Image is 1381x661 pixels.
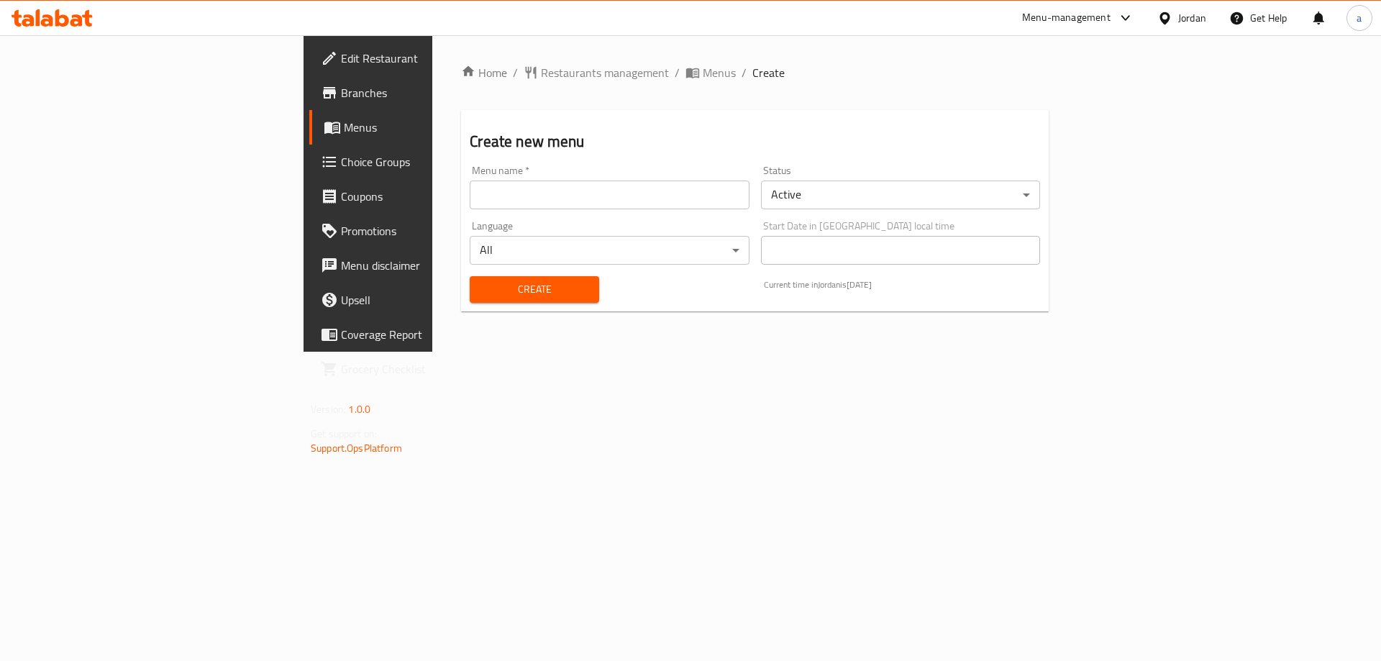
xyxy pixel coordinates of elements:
a: Coupons [309,179,534,214]
a: Coverage Report [309,317,534,352]
span: 1.0.0 [348,400,370,419]
div: Menu-management [1022,9,1111,27]
span: Grocery Checklist [341,360,523,378]
li: / [675,64,680,81]
span: Restaurants management [541,64,669,81]
a: Choice Groups [309,145,534,179]
span: Edit Restaurant [341,50,523,67]
span: Menu disclaimer [341,257,523,274]
span: Coupons [341,188,523,205]
button: Create [470,276,599,303]
span: Create [752,64,785,81]
span: Branches [341,84,523,101]
span: Menus [344,119,523,136]
li: / [742,64,747,81]
a: Restaurants management [524,64,669,81]
span: Promotions [341,222,523,240]
span: Menus [703,64,736,81]
span: Get support on: [311,424,377,443]
a: Grocery Checklist [309,352,534,386]
span: a [1357,10,1362,26]
span: Version: [311,400,346,419]
a: Promotions [309,214,534,248]
span: Create [481,281,588,298]
a: Menus [685,64,736,81]
span: Choice Groups [341,153,523,170]
a: Edit Restaurant [309,41,534,76]
h2: Create new menu [470,131,1040,152]
span: Coverage Report [341,326,523,343]
div: All [470,236,749,265]
a: Menu disclaimer [309,248,534,283]
a: Branches [309,76,534,110]
a: Menus [309,110,534,145]
a: Upsell [309,283,534,317]
input: Please enter Menu name [470,181,749,209]
a: Support.OpsPlatform [311,439,402,457]
div: Active [761,181,1040,209]
span: Upsell [341,291,523,309]
div: Jordan [1178,10,1206,26]
p: Current time in Jordan is [DATE] [764,278,1040,291]
nav: breadcrumb [461,64,1049,81]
